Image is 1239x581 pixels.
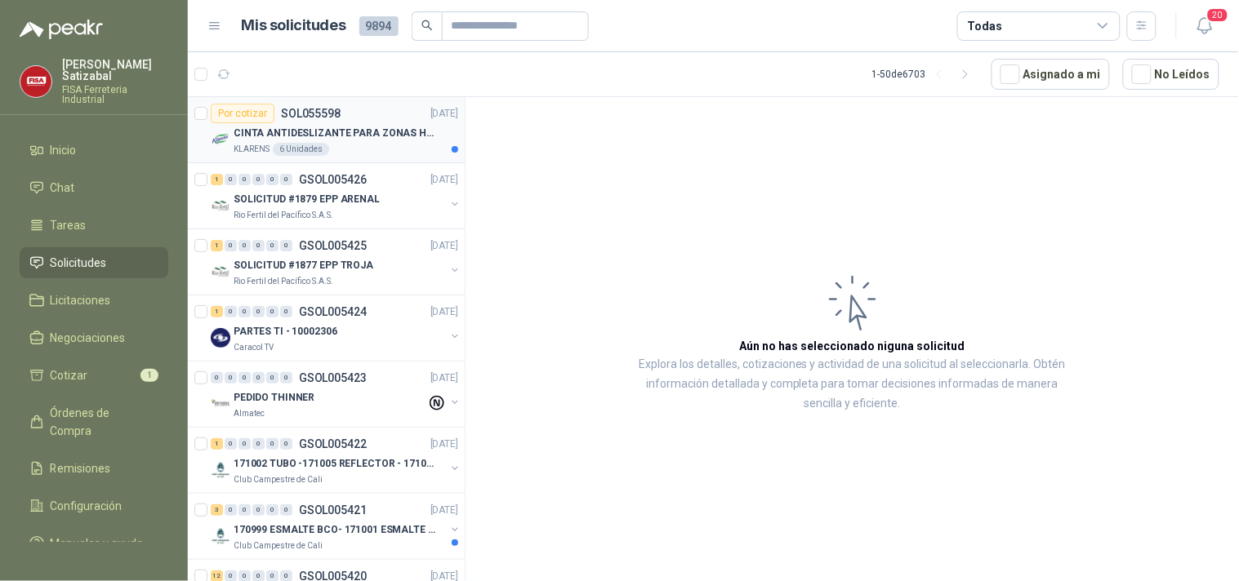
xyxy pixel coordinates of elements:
div: 0 [238,438,251,450]
h1: Mis solicitudes [242,14,346,38]
a: Chat [20,172,168,203]
div: 1 [211,240,223,251]
span: Remisiones [51,459,111,477]
div: 0 [252,504,265,516]
div: 0 [238,240,251,251]
a: 3 0 0 0 0 0 GSOL005421[DATE] Company Logo170999 ESMALTE BCO- 171001 ESMALTE GRISClub Campestre de... [211,500,461,552]
span: 9894 [359,16,399,36]
div: 1 [211,174,223,185]
p: [DATE] [430,304,458,320]
p: Club Campestre de Cali [234,539,323,552]
a: Configuración [20,490,168,521]
span: search [421,20,433,31]
p: PARTES TI - 10002306 [234,324,337,339]
div: 0 [225,438,237,450]
div: 0 [266,372,279,384]
div: 0 [238,306,251,317]
p: GSOL005421 [299,504,367,516]
div: 0 [238,174,251,185]
div: 0 [280,438,292,450]
button: 20 [1190,11,1219,41]
a: Por cotizarSOL055598[DATE] Company LogoCINTA ANTIDESLIZANTE PARA ZONAS HUMEDASKLARENS6 Unidades [188,97,465,163]
span: Negociaciones [51,329,126,347]
div: 1 - 50 de 6703 [872,61,978,87]
a: Manuales y ayuda [20,528,168,559]
div: 0 [266,174,279,185]
div: 0 [238,372,251,384]
p: GSOL005422 [299,438,367,450]
div: Todas [968,17,1002,35]
a: Licitaciones [20,285,168,316]
p: Rio Fertil del Pacífico S.A.S. [234,209,333,222]
img: Company Logo [211,262,230,282]
p: [DATE] [430,503,458,518]
a: Cotizar1 [20,360,168,391]
p: SOLICITUD #1879 EPP ARENAL [234,192,380,207]
p: [DATE] [430,238,458,254]
span: Manuales y ayuda [51,534,144,552]
img: Logo peakr [20,20,103,39]
img: Company Logo [211,196,230,215]
span: Órdenes de Compra [51,404,153,440]
a: 1 0 0 0 0 0 GSOL005422[DATE] Company Logo171002 TUBO -171005 REFLECTOR - 171007 PANELClub Campest... [211,434,461,486]
p: PEDIDO THINNER [234,390,314,406]
span: Licitaciones [51,291,111,309]
span: Solicitudes [51,254,107,272]
a: Tareas [20,210,168,241]
span: Chat [51,179,75,197]
p: Explora los detalles, cotizaciones y actividad de una solicitud al seleccionarla. Obtén informaci... [629,355,1076,414]
div: 0 [252,306,265,317]
p: KLARENS [234,143,270,156]
div: 0 [238,504,251,516]
div: 0 [225,372,237,384]
p: 170999 ESMALTE BCO- 171001 ESMALTE GRIS [234,522,437,538]
div: 6 Unidades [273,143,329,156]
a: Remisiones [20,453,168,484]
div: 0 [266,306,279,317]
p: Rio Fertil del Pacífico S.A.S. [234,275,333,288]
div: 0 [211,372,223,384]
a: Solicitudes [20,247,168,278]
p: [PERSON_NAME] Satizabal [62,59,168,82]
p: FISA Ferreteria Industrial [62,85,168,104]
div: 0 [280,306,292,317]
img: Company Logo [211,130,230,149]
a: Órdenes de Compra [20,397,168,446]
a: 1 0 0 0 0 0 GSOL005426[DATE] Company LogoSOLICITUD #1879 EPP ARENALRio Fertil del Pacífico S.A.S. [211,170,461,222]
div: 0 [266,438,279,450]
div: 0 [225,240,237,251]
span: Inicio [51,141,77,159]
div: 0 [266,504,279,516]
span: Configuración [51,497,123,515]
div: 0 [252,438,265,450]
div: 0 [225,174,237,185]
div: 0 [225,306,237,317]
div: 0 [252,174,265,185]
p: SOLICITUD #1877 EPP TROJA [234,258,373,273]
div: 0 [266,240,279,251]
p: GSOL005424 [299,306,367,317]
p: GSOL005426 [299,174,367,185]
div: 1 [211,306,223,317]
p: CINTA ANTIDESLIZANTE PARA ZONAS HUMEDAS [234,126,437,141]
span: Tareas [51,216,87,234]
div: 0 [225,504,237,516]
p: [DATE] [430,106,458,122]
span: 1 [140,369,158,382]
a: 1 0 0 0 0 0 GSOL005425[DATE] Company LogoSOLICITUD #1877 EPP TROJARio Fertil del Pacífico S.A.S. [211,236,461,288]
a: 1 0 0 0 0 0 GSOL005424[DATE] Company LogoPARTES TI - 10002306Caracol TV [211,302,461,354]
div: Por cotizar [211,104,274,123]
p: Caracol TV [234,341,274,354]
a: 0 0 0 0 0 0 GSOL005423[DATE] Company LogoPEDIDO THINNERAlmatec [211,368,461,420]
p: 171002 TUBO -171005 REFLECTOR - 171007 PANEL [234,456,437,472]
p: [DATE] [430,370,458,386]
div: 0 [280,504,292,516]
div: 3 [211,504,223,516]
p: [DATE] [430,437,458,452]
div: 0 [280,174,292,185]
img: Company Logo [211,328,230,348]
p: GSOL005423 [299,372,367,384]
h3: Aún no has seleccionado niguna solicitud [740,337,965,355]
a: Negociaciones [20,322,168,353]
div: 0 [280,240,292,251]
